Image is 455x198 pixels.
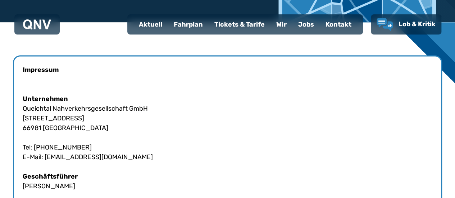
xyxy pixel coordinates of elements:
a: Jobs [292,15,320,34]
a: Wir [270,15,292,34]
a: QNV Logo [23,17,51,32]
a: Tickets & Tarife [209,15,270,34]
h4: Unternehmen [23,94,432,104]
a: Aktuell [133,15,168,34]
img: QNV Logo [23,19,51,29]
a: Fahrplan [168,15,209,34]
h4: Impressum [23,65,432,75]
h4: Geschäftsführer [23,172,432,181]
a: Lob & Kritik [377,18,436,31]
a: Kontakt [320,15,357,34]
span: Lob & Kritik [399,20,436,28]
